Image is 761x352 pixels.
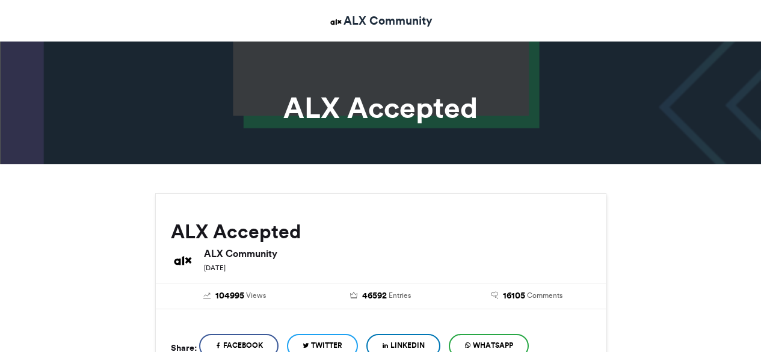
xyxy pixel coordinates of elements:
[204,249,591,258] h6: ALX Community
[47,93,715,122] h1: ALX Accepted
[171,289,299,303] a: 104995 Views
[473,340,513,351] span: WhatsApp
[390,340,425,351] span: LinkedIn
[503,289,525,303] span: 16105
[316,289,445,303] a: 46592 Entries
[223,340,263,351] span: Facebook
[311,340,342,351] span: Twitter
[328,14,344,29] img: ALX Community
[204,264,226,272] small: [DATE]
[215,289,244,303] span: 104995
[527,290,562,301] span: Comments
[171,221,591,242] h2: ALX Accepted
[362,289,387,303] span: 46592
[328,12,433,29] a: ALX Community
[389,290,411,301] span: Entries
[463,289,591,303] a: 16105 Comments
[246,290,266,301] span: Views
[171,249,195,273] img: ALX Community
